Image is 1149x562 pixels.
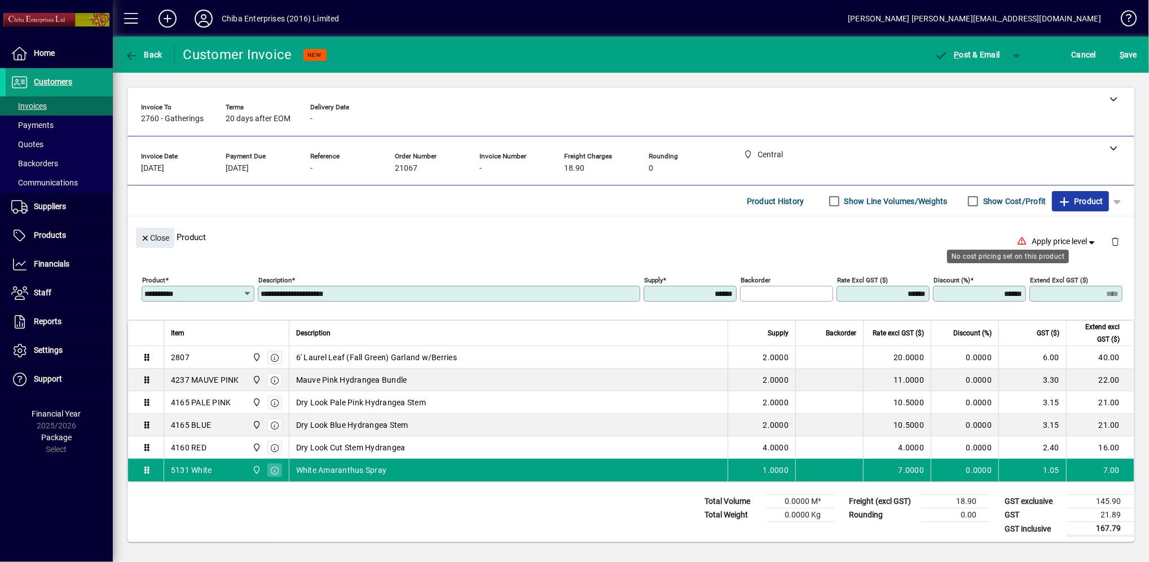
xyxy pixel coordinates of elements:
span: 20 days after EOM [226,114,290,123]
label: Show Line Volumes/Weights [842,196,948,207]
div: 11.0000 [870,374,924,386]
a: Communications [6,173,113,192]
span: Dry Look Pale Pink Hydrangea Stem [296,397,426,408]
td: 0.0000 [931,414,998,436]
span: NEW [308,51,322,59]
td: 6.00 [998,346,1066,369]
span: Customers [34,77,72,86]
span: Product [1058,192,1103,210]
span: Dry Look Cut Stem Hydrangea [296,442,406,453]
mat-label: Backorder [741,276,771,284]
td: 1.05 [998,459,1066,481]
td: 2.40 [998,436,1066,459]
a: Knowledge Base [1112,2,1135,39]
span: - [310,114,312,123]
div: Customer Invoice [183,46,292,64]
a: Settings [6,337,113,365]
td: 22.00 [1066,369,1134,391]
td: 0.0000 [931,391,998,414]
button: Profile [186,8,222,29]
span: [DATE] [141,164,164,173]
span: 0 [649,164,653,173]
button: Apply price level [1028,232,1102,252]
td: 40.00 [1066,346,1134,369]
span: Staff [34,288,51,297]
div: 2807 [171,352,190,363]
a: Quotes [6,135,113,154]
span: Backorder [826,327,856,339]
a: Suppliers [6,193,113,221]
td: 0.0000 M³ [767,495,834,508]
a: Backorders [6,154,113,173]
mat-label: Product [142,276,165,284]
div: 10.5000 [870,419,924,431]
mat-label: Description [258,276,292,284]
mat-label: Supply [644,276,663,284]
label: Show Cost/Profit [981,196,1046,207]
span: Extend excl GST ($) [1073,321,1120,346]
span: Payments [11,121,54,130]
mat-label: Rate excl GST ($) [837,276,888,284]
span: Suppliers [34,202,66,211]
span: [DATE] [226,164,249,173]
span: Central [249,374,262,386]
span: Support [34,374,62,383]
div: 5131 White [171,464,212,476]
div: 10.5000 [870,397,924,408]
td: GST exclusive [999,495,1067,508]
td: Total Volume [699,495,767,508]
td: 0.00 [922,508,990,522]
div: 4165 PALE PINK [171,397,231,408]
button: Post & Email [929,45,1006,65]
td: 0.0000 [931,369,998,391]
span: Item [171,327,184,339]
div: 20.0000 [870,352,924,363]
span: 21067 [395,164,417,173]
span: Central [249,464,262,476]
td: 0.0000 [931,459,998,481]
button: Product History [742,191,809,211]
span: White Amaranthus Spray [296,464,387,476]
mat-label: Discount (%) [934,276,970,284]
button: Close [136,228,174,248]
span: Products [34,231,66,240]
div: 4.0000 [870,442,924,453]
span: - [310,164,312,173]
span: Supply [768,327,789,339]
td: Rounding [843,508,922,522]
div: 4165 BLUE [171,419,211,431]
span: Discount (%) [953,327,992,339]
span: Financial Year [32,409,81,418]
td: 7.00 [1066,459,1134,481]
span: Back [125,50,162,59]
div: 4160 RED [171,442,206,453]
td: 0.0000 [931,436,998,459]
span: 2.0000 [763,374,789,386]
span: 6' Laurel Leaf (Fall Green) Garland w/Berries [296,352,457,363]
app-page-header-button: Delete [1102,236,1129,246]
td: 167.79 [1067,522,1134,536]
a: Financials [6,250,113,278]
button: Add [149,8,186,29]
span: Package [41,433,72,442]
mat-label: Extend excl GST ($) [1030,276,1088,284]
app-page-header-button: Back [113,45,175,65]
span: Central [249,396,262,409]
span: Central [249,419,262,431]
span: Mauve Pink Hydrangea Bundle [296,374,407,386]
span: Settings [34,346,63,355]
span: Invoices [11,101,47,110]
span: Financials [34,259,69,268]
td: GST [999,508,1067,522]
span: 4.0000 [763,442,789,453]
span: - [479,164,482,173]
div: Chiba Enterprises (2016) Limited [222,10,340,28]
span: S [1120,50,1124,59]
span: Apply price level [1032,236,1098,247]
span: Description [296,327,331,339]
td: 18.90 [922,495,990,508]
span: ost & Email [935,50,1000,59]
td: 3.15 [998,414,1066,436]
div: [PERSON_NAME] [PERSON_NAME][EMAIL_ADDRESS][DOMAIN_NAME] [848,10,1101,28]
a: Home [6,39,113,68]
